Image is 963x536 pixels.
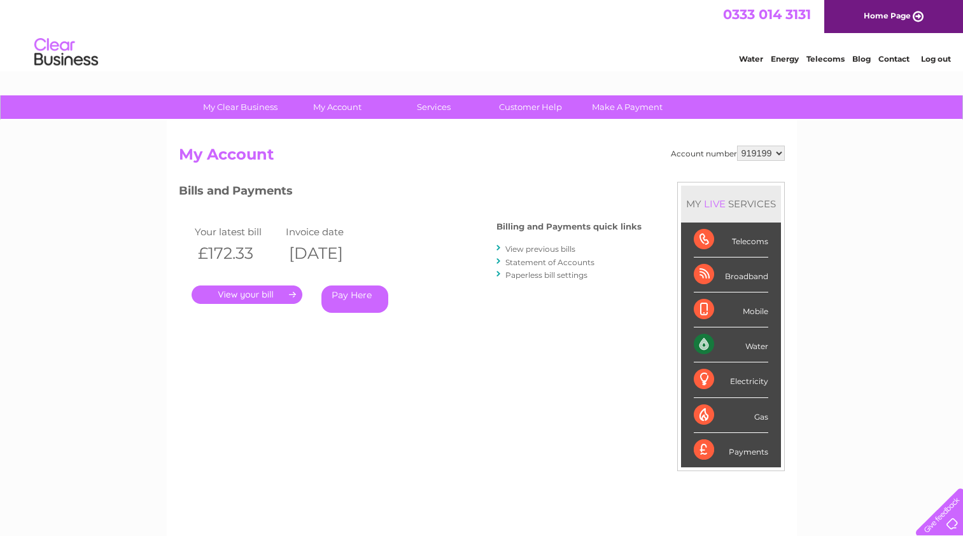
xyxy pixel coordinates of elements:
div: Gas [694,398,768,433]
a: Services [381,95,486,119]
h4: Billing and Payments quick links [496,222,642,231]
th: [DATE] [283,240,374,266]
div: LIVE [701,198,728,210]
div: Clear Business is a trading name of Verastar Limited (registered in [GEOGRAPHIC_DATA] No. 3667643... [181,7,783,62]
th: £172.33 [192,240,283,266]
a: Log out [921,54,951,64]
a: Energy [771,54,799,64]
td: Invoice date [283,223,374,240]
h2: My Account [179,146,785,170]
div: MY SERVICES [681,186,781,222]
div: Water [694,327,768,362]
td: Your latest bill [192,223,283,240]
a: Water [739,54,763,64]
h3: Bills and Payments [179,182,642,204]
a: My Clear Business [188,95,293,119]
div: Payments [694,433,768,467]
div: Account number [671,146,785,161]
a: . [192,285,302,304]
a: Statement of Accounts [505,258,594,267]
a: Telecoms [806,54,845,64]
a: Make A Payment [575,95,680,119]
div: Electricity [694,362,768,397]
a: Customer Help [478,95,583,119]
div: Telecoms [694,223,768,258]
div: Mobile [694,292,768,327]
a: Paperless bill settings [505,270,587,280]
a: Pay Here [321,285,388,313]
img: logo.png [34,33,99,72]
div: Broadband [694,258,768,292]
a: Blog [852,54,871,64]
a: View previous bills [505,244,575,254]
a: 0333 014 3131 [723,6,811,22]
a: Contact [878,54,910,64]
a: My Account [285,95,390,119]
